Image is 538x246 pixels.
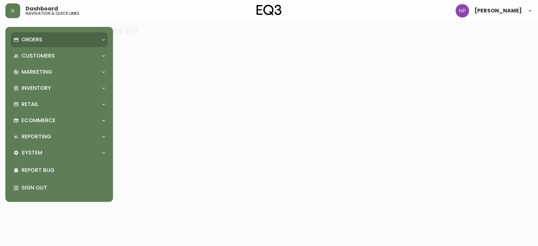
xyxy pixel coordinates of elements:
[11,81,108,96] div: Inventory
[11,113,108,128] div: Ecommerce
[22,36,42,43] p: Orders
[11,65,108,79] div: Marketing
[22,68,52,76] p: Marketing
[22,84,51,92] p: Inventory
[22,52,55,60] p: Customers
[22,101,38,108] p: Retail
[11,145,108,160] div: System
[11,129,108,144] div: Reporting
[11,179,108,197] div: Sign Out
[456,4,469,17] img: 50f1e64a3f95c89b5c5247455825f96f
[22,149,42,156] p: System
[11,48,108,63] div: Customers
[22,167,105,174] p: Report Bug
[257,5,281,15] img: logo
[11,162,108,179] div: Report Bug
[26,11,79,15] h5: navigation & quick links
[22,133,51,140] p: Reporting
[26,6,58,11] span: Dashboard
[11,97,108,112] div: Retail
[22,184,105,191] p: Sign Out
[22,117,55,124] p: Ecommerce
[474,8,522,13] span: [PERSON_NAME]
[11,32,108,47] div: Orders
